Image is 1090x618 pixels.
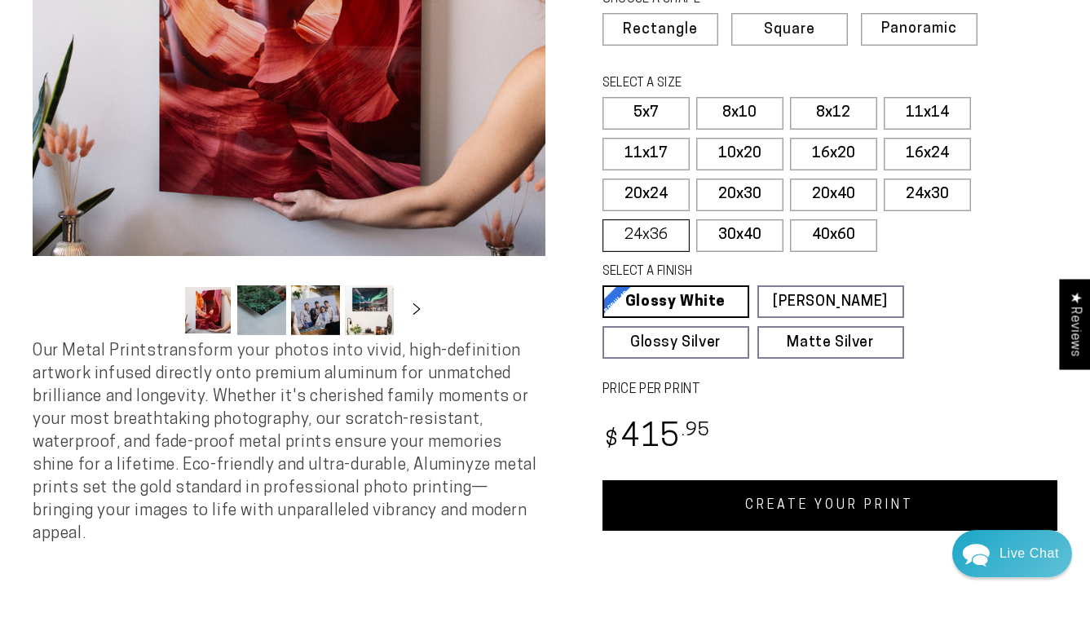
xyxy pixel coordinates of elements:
legend: SELECT A SIZE [602,75,869,93]
a: Glossy White [602,285,749,318]
label: 24x30 [884,179,971,211]
button: Load image 3 in gallery view [291,285,340,335]
label: 16x24 [884,138,971,170]
button: Load image 4 in gallery view [345,285,394,335]
label: 16x20 [790,138,877,170]
label: 30x40 [696,219,783,252]
button: Load image 1 in gallery view [183,285,232,335]
a: Matte Silver [757,326,904,359]
a: [PERSON_NAME] [757,285,904,318]
span: Square [764,23,815,38]
label: 40x60 [790,219,877,252]
label: 20x24 [602,179,690,211]
a: CREATE YOUR PRINT [602,480,1058,531]
button: Load image 2 in gallery view [237,285,286,335]
button: Slide left [143,292,179,328]
label: 11x14 [884,97,971,130]
legend: SELECT A FINISH [602,263,869,281]
label: PRICE PER PRINT [602,381,1058,399]
label: 11x17 [602,138,690,170]
label: 24x36 [602,219,690,252]
div: Contact Us Directly [1000,530,1059,577]
label: 20x30 [696,179,783,211]
a: Glossy Silver [602,326,749,359]
span: $ [605,430,619,452]
label: 10x20 [696,138,783,170]
span: Our Metal Prints transform your photos into vivid, high-definition artwork infused directly onto ... [33,343,536,542]
bdi: 415 [602,422,711,454]
label: 20x40 [790,179,877,211]
label: 8x10 [696,97,783,130]
div: Click to open Judge.me floating reviews tab [1059,279,1090,369]
label: 5x7 [602,97,690,130]
div: Chat widget toggle [952,530,1072,577]
span: Rectangle [623,23,698,38]
button: Slide right [399,292,435,328]
sup: .95 [682,422,711,440]
label: 8x12 [790,97,877,130]
span: Panoramic [881,21,957,37]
